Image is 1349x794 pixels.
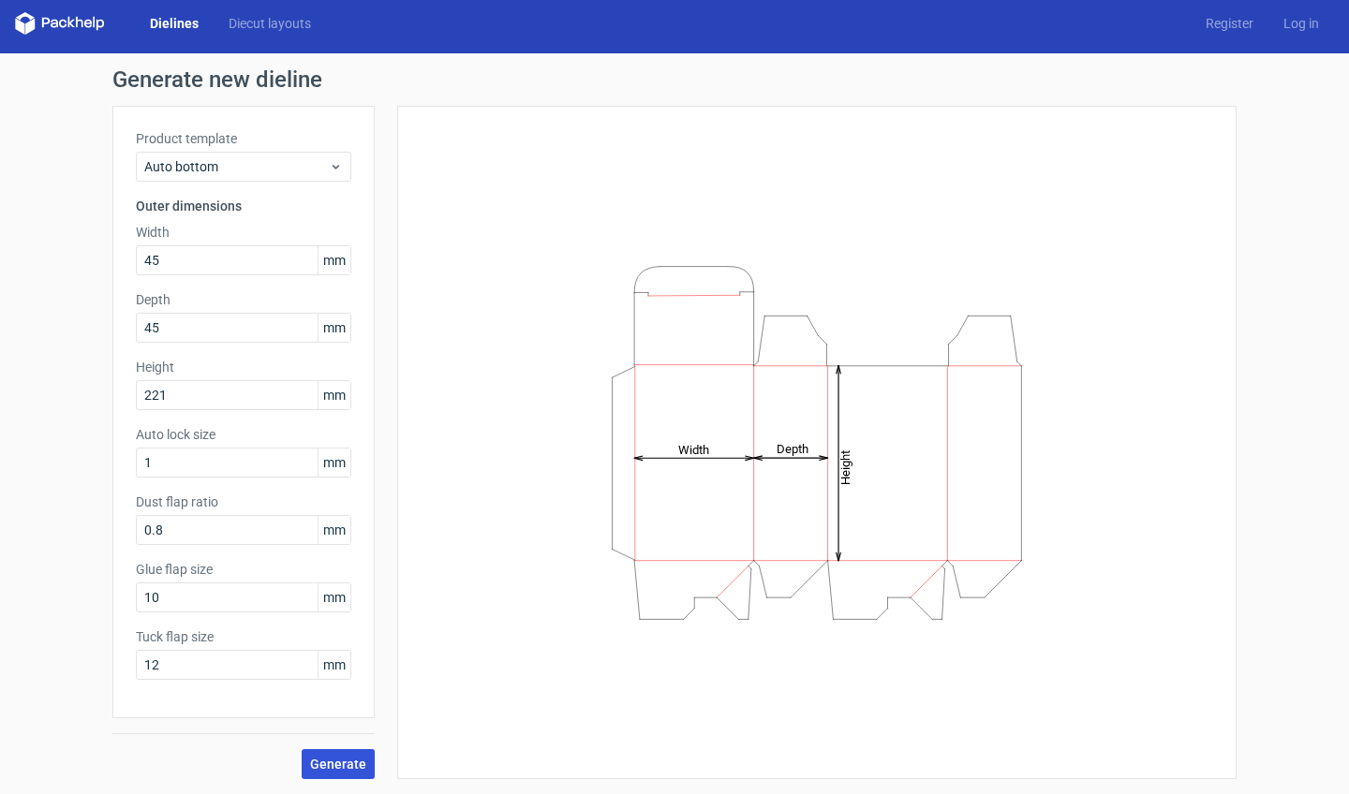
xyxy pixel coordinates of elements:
[136,197,351,215] h3: Outer dimensions
[112,68,1237,91] h1: Generate new dieline
[136,493,351,511] label: Dust flap ratio
[1268,14,1334,33] a: Log in
[777,442,808,456] tspan: Depth
[144,157,329,176] span: Auto bottom
[214,14,326,33] a: Diecut layouts
[1191,14,1268,33] a: Register
[318,651,350,679] span: mm
[136,129,351,148] label: Product template
[136,223,351,242] label: Width
[302,749,375,779] button: Generate
[318,381,350,409] span: mm
[310,757,366,771] span: Generate
[318,246,350,274] span: mm
[318,448,350,477] span: mm
[136,358,351,376] label: Height
[136,627,351,646] label: Tuck flap size
[135,14,214,33] a: Dielines
[318,516,350,544] span: mm
[318,583,350,611] span: mm
[136,560,351,579] label: Glue flap size
[838,449,852,484] tspan: Height
[136,425,351,444] label: Auto lock size
[678,442,709,456] tspan: Width
[136,290,351,309] label: Depth
[318,314,350,342] span: mm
